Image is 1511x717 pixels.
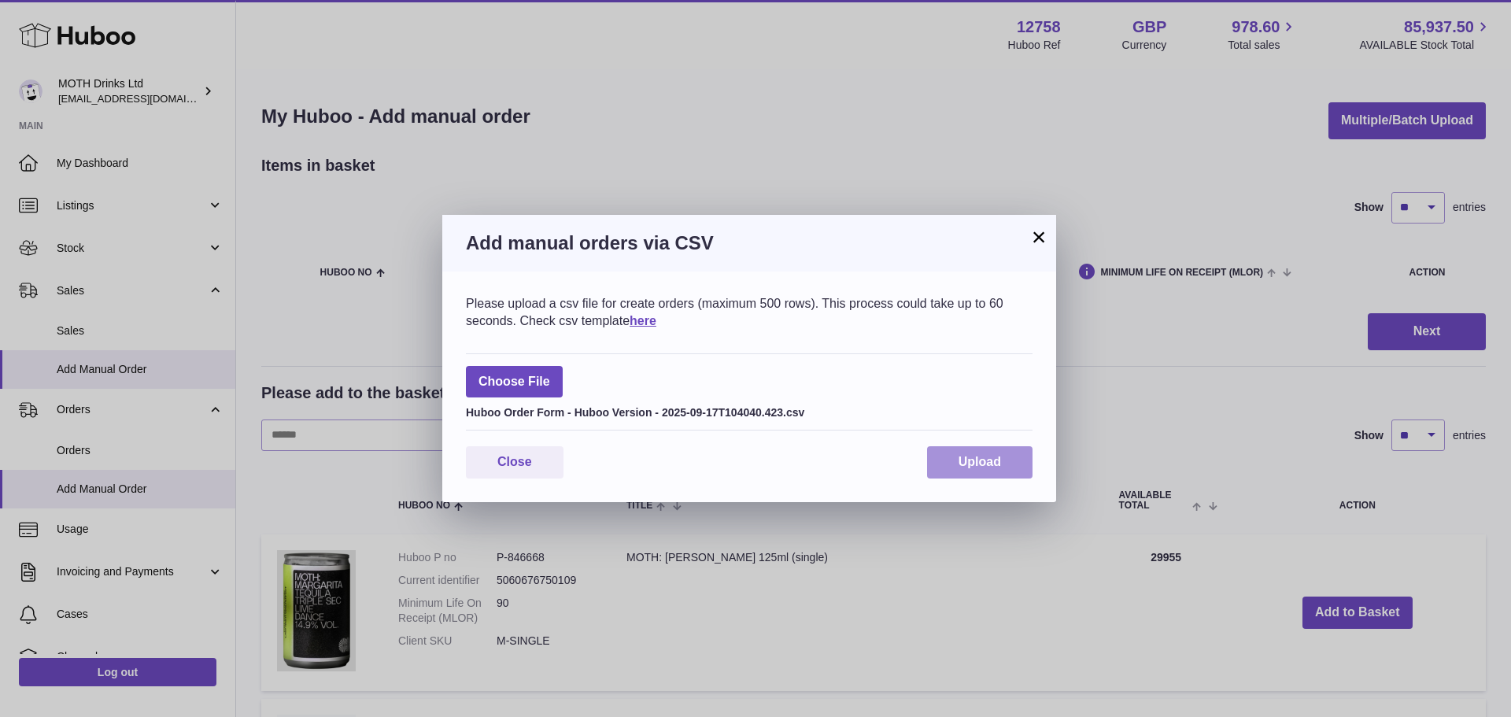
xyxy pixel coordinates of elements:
div: Huboo Order Form - Huboo Version - 2025-09-17T104040.423.csv [466,401,1033,420]
div: Please upload a csv file for create orders (maximum 500 rows). This process could take up to 60 s... [466,295,1033,329]
button: Close [466,446,563,479]
span: Choose File [466,366,563,398]
span: Upload [959,455,1001,468]
h3: Add manual orders via CSV [466,231,1033,256]
a: here [630,314,656,327]
button: × [1029,227,1048,246]
span: Close [497,455,532,468]
button: Upload [927,446,1033,479]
